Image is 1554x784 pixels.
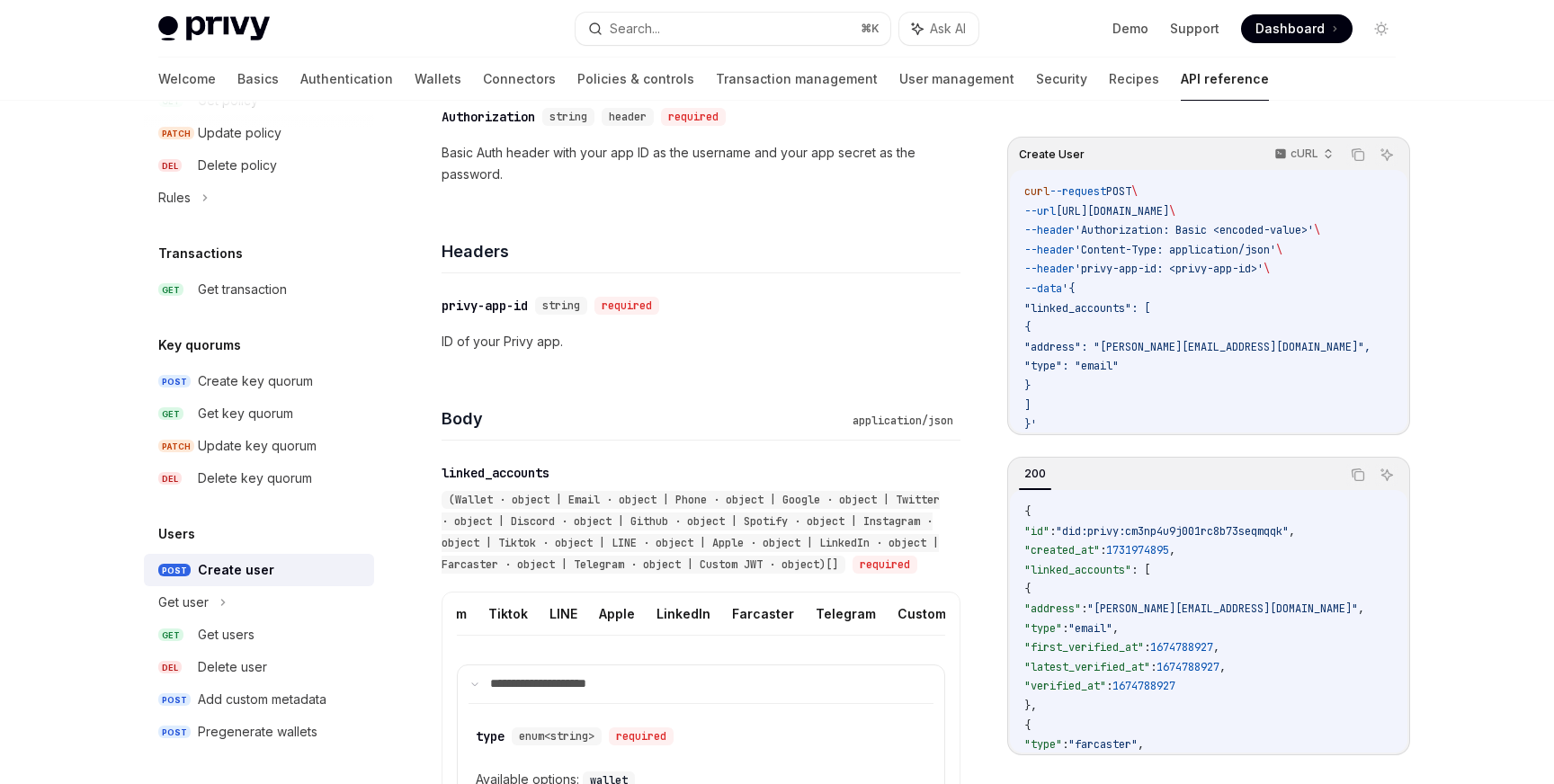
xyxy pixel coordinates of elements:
[519,729,594,744] span: enum<string>
[442,297,528,315] div: privy-app-id
[661,108,726,126] div: required
[1157,660,1219,674] span: 1674788927
[1024,563,1131,577] span: "linked_accounts"
[1144,640,1150,655] span: :
[1024,621,1062,636] span: "type"
[442,464,549,482] div: linked_accounts
[1024,359,1119,373] span: "type": "email"
[1169,204,1175,218] span: \
[198,279,287,300] div: Get transaction
[853,556,917,574] div: required
[1106,679,1112,693] span: :
[1068,621,1112,636] span: "email"
[1169,543,1175,557] span: ,
[576,13,890,45] button: Search...⌘K
[1276,243,1282,257] span: \
[1150,660,1157,674] span: :
[1264,262,1270,276] span: \
[158,243,243,264] h5: Transactions
[198,721,317,743] div: Pregenerate wallets
[1131,563,1150,577] span: : [
[144,273,374,306] a: GETGet transaction
[442,493,940,572] span: (Wallet · object | Email · object | Phone · object | Google · object | Twitter · object | Discord...
[1024,262,1075,276] span: --header
[1024,340,1371,354] span: "address": "[PERSON_NAME][EMAIL_ADDRESS][DOMAIN_NAME]",
[144,397,374,430] a: GETGet key quorum
[1213,640,1219,655] span: ,
[594,297,659,315] div: required
[1081,601,1087,616] span: :
[1255,20,1325,38] span: Dashboard
[1024,524,1049,539] span: "id"
[930,20,966,38] span: Ask AI
[198,155,277,176] div: Delete policy
[158,472,182,486] span: DEL
[1049,524,1056,539] span: :
[1024,204,1056,218] span: --url
[1024,679,1106,693] span: "verified_at"
[1112,20,1148,38] a: Demo
[1068,737,1138,752] span: "farcaster"
[198,370,313,392] div: Create key quorum
[442,108,535,126] div: Authorization
[845,412,960,430] div: application/json
[599,592,635,635] button: Apple
[1100,543,1106,557] span: :
[1346,143,1370,166] button: Copy the contents from the code block
[1024,660,1150,674] span: "latest_verified_at"
[1024,379,1031,393] span: }
[1138,737,1144,752] span: ,
[1181,58,1269,101] a: API reference
[144,619,374,651] a: GETGet users
[158,440,194,453] span: PATCH
[610,18,660,40] div: Search...
[656,592,710,635] button: LinkedIn
[198,689,326,710] div: Add custom metadata
[1024,718,1031,733] span: {
[158,159,182,173] span: DEL
[144,683,374,716] a: POSTAdd custom metadata
[1056,204,1169,218] span: [URL][DOMAIN_NAME]
[442,331,960,352] p: ID of your Privy app.
[1024,417,1037,432] span: }'
[609,110,647,124] span: header
[483,58,556,101] a: Connectors
[1024,184,1049,199] span: curl
[442,406,845,431] h4: Body
[1024,223,1075,237] span: --header
[1062,737,1068,752] span: :
[442,239,960,263] h4: Headers
[1131,184,1138,199] span: \
[1170,20,1219,38] a: Support
[1062,281,1075,296] span: '{
[158,592,209,613] div: Get user
[1358,601,1364,616] span: ,
[158,564,191,577] span: POST
[144,554,374,586] a: POSTCreate user
[1019,463,1051,485] div: 200
[1367,14,1396,43] button: Toggle dark mode
[1062,621,1068,636] span: :
[1024,582,1031,596] span: {
[1289,524,1295,539] span: ,
[1024,398,1031,413] span: ]
[158,693,191,707] span: POST
[198,403,293,424] div: Get key quorum
[1024,699,1037,713] span: },
[732,592,794,635] button: Farcaster
[549,592,577,635] button: LINE
[1024,640,1144,655] span: "first_verified_at"
[1375,143,1398,166] button: Ask AI
[1019,147,1085,162] span: Create User
[899,13,978,45] button: Ask AI
[1112,679,1175,693] span: 1674788927
[899,58,1014,101] a: User management
[1109,58,1159,101] a: Recipes
[144,651,374,683] a: DELDelete user
[158,523,195,545] h5: Users
[1087,601,1358,616] span: "[PERSON_NAME][EMAIL_ADDRESS][DOMAIN_NAME]"
[198,122,281,144] div: Update policy
[1106,543,1169,557] span: 1731974895
[158,127,194,140] span: PATCH
[1024,543,1100,557] span: "created_at"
